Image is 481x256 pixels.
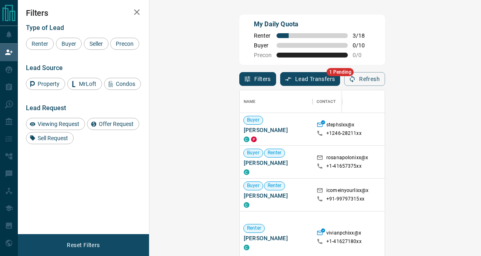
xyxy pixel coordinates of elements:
span: Renter [264,182,285,189]
span: Offer Request [96,121,136,127]
span: 0 / 0 [353,52,370,58]
div: condos.ca [244,137,249,142]
div: Condos [104,78,141,90]
span: Buyer [244,117,263,124]
span: 1 Pending [327,68,354,76]
button: Reset Filters [62,238,105,252]
div: condos.ca [244,169,249,175]
span: Renter [244,225,264,232]
div: Contact [317,90,336,113]
span: [PERSON_NAME] [244,126,309,134]
span: Renter [254,32,272,39]
span: Viewing Request [35,121,82,127]
div: Precon [110,38,139,50]
p: +1246- 28211xx [326,130,362,137]
p: +1- 41627180xx [326,238,362,245]
span: Buyer [244,182,263,189]
div: MrLoft [67,78,102,90]
span: [PERSON_NAME] [244,159,309,167]
span: Renter [264,149,285,156]
span: Renter [29,41,51,47]
button: Filters [239,72,276,86]
button: Lead Transfers [280,72,341,86]
div: Name [244,90,256,113]
p: My Daily Quota [254,19,370,29]
p: rosanapolonixx@x [326,154,368,163]
span: Buyer [244,149,263,156]
span: Lead Source [26,64,63,72]
span: Property [35,81,62,87]
div: Seller [84,38,109,50]
span: Buyer [254,42,272,49]
p: +1- 41657375xx [326,163,362,170]
span: 0 / 10 [353,42,370,49]
p: vivianpchixx@x [326,230,361,238]
div: Sell Request [26,132,74,144]
div: Renter [26,38,54,50]
span: Sell Request [35,135,71,141]
div: property.ca [251,137,257,142]
span: Lead Request [26,104,66,112]
p: icomeinyourlixx@x [326,187,368,196]
span: Precon [113,41,136,47]
button: Refresh [344,72,385,86]
div: Offer Request [87,118,139,130]
span: [PERSON_NAME] [244,234,309,242]
span: Seller [87,41,106,47]
span: Condos [113,81,138,87]
div: condos.ca [244,245,249,250]
p: +91- 99797315xx [326,196,364,203]
div: Property [26,78,65,90]
span: MrLoft [76,81,99,87]
span: 3 / 18 [353,32,370,39]
div: Viewing Request [26,118,85,130]
div: Name [240,90,313,113]
h2: Filters [26,8,141,18]
span: Buyer [59,41,79,47]
span: Precon [254,52,272,58]
span: Type of Lead [26,24,64,32]
div: Buyer [56,38,82,50]
div: condos.ca [244,202,249,208]
span: [PERSON_NAME] [244,192,309,200]
p: stephslxx@x [326,122,354,130]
